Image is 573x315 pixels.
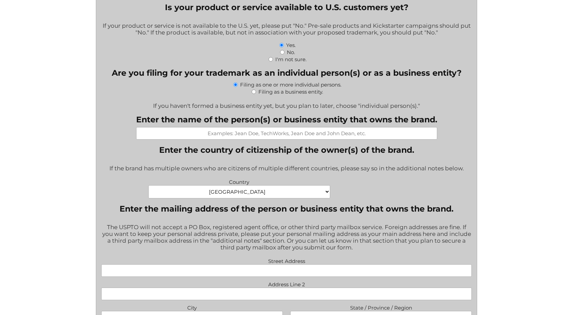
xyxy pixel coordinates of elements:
[101,18,472,41] div: If your product or service is not available to the U.S. yet, please put "No." Pre-sale products a...
[159,145,414,155] legend: Enter the country of citizenship of the owner(s) of the brand.
[165,2,408,12] legend: Is your product or service available to U.S. customers yet?
[136,127,437,140] input: Examples: Jean Doe, TechWorks, Jean Doe and John Dean, etc.
[112,68,462,78] legend: Are you filing for your trademark as an individual person(s) or as a business entity?
[148,177,330,185] label: Country
[120,204,453,214] legend: Enter the mailing address of the person or business entity that owns the brand.
[258,89,323,95] label: Filing as a business entity.
[136,115,437,124] label: Enter the name of the person(s) or business entity that owns the brand.
[101,256,472,264] label: Street Address
[240,81,341,88] label: Filing as one or more individual persons.
[101,98,472,109] div: If you haven't formed a business entity yet, but you plan to later, choose "individual person(s)."
[275,56,306,63] label: I'm not sure.
[101,303,283,311] label: City
[287,49,295,55] label: No.
[101,280,472,288] label: Address Line 2
[101,161,472,177] div: If the brand has multiple owners who are citizens of multiple different countries, please say so ...
[290,303,472,311] label: State / Province / Region
[286,42,296,48] label: Yes.
[101,219,472,256] div: The USPTO will not accept a PO Box, registered agent office, or other third party mailbox service...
